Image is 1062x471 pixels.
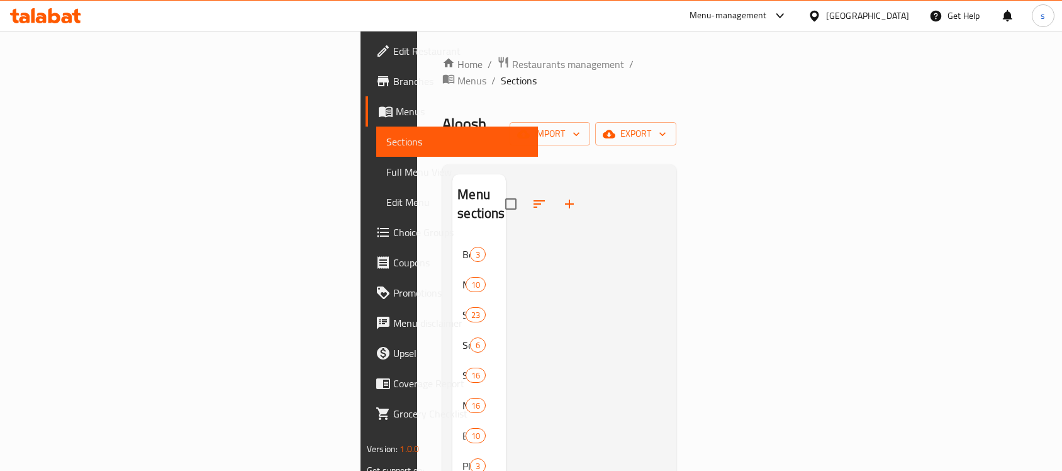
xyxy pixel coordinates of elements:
a: Grocery Checklist [366,399,538,429]
a: Coverage Report [366,368,538,399]
a: Menus [366,96,538,127]
span: Promotions [393,285,528,300]
div: Main Dish16 [452,390,506,421]
a: Restaurants management [497,56,624,72]
span: 16 [466,370,485,382]
span: 3 [471,249,485,261]
div: items [466,277,486,292]
a: Promotions [366,278,538,308]
span: Restaurants management [512,57,624,72]
a: Edit Menu [376,187,538,217]
div: items [466,368,486,383]
div: Starter23 [452,300,506,330]
button: export [595,122,676,145]
div: Manakish10 [452,270,506,300]
span: 6 [471,339,485,351]
span: Grocery Checklist [393,406,528,421]
span: 10 [466,430,485,442]
a: Branches [366,66,538,96]
span: Best Sellers 30% Off [462,247,470,262]
span: Seafood [462,338,470,353]
span: import [520,126,580,142]
div: items [466,307,486,322]
span: Bbq [462,428,466,443]
span: 10 [466,279,485,291]
span: Version: [367,441,398,457]
span: 16 [466,400,485,412]
span: Sections [386,134,528,149]
div: items [470,338,486,353]
span: Main Dish [462,398,466,413]
span: Branches [393,74,528,89]
span: Edit Restaurant [393,43,528,59]
div: Seafood6 [452,330,506,360]
span: 23 [466,309,485,321]
span: Manakish [462,277,466,292]
span: Menu disclaimer [393,315,528,331]
span: Select all sections [498,191,524,217]
div: items [470,247,486,262]
span: Coverage Report [393,376,528,391]
span: s [1041,9,1045,23]
button: Add section [554,189,584,219]
span: 1.0.0 [400,441,419,457]
button: import [510,122,590,145]
span: Coupons [393,255,528,270]
span: export [605,126,666,142]
a: Menu disclaimer [366,308,538,338]
div: Best Sellers 30% Off3 [452,239,506,270]
div: items [466,398,486,413]
a: Coupons [366,247,538,278]
span: Upsell [393,346,528,361]
a: Upsell [366,338,538,368]
li: / [629,57,634,72]
span: Menus [396,104,528,119]
span: Full Menu View [386,164,528,179]
a: Full Menu View [376,157,538,187]
div: items [466,428,486,443]
a: Edit Restaurant [366,36,538,66]
a: Sections [376,127,538,157]
span: Starter [462,307,466,322]
nav: breadcrumb [442,56,676,89]
div: [GEOGRAPHIC_DATA] [826,9,909,23]
span: Sandwich [462,368,466,383]
a: Choice Groups [366,217,538,247]
span: Sort sections [524,189,554,219]
div: Menu-management [690,8,767,23]
span: Edit Menu [386,195,528,210]
span: Choice Groups [393,225,528,240]
div: Sandwich16 [452,360,506,390]
div: Bbq10 [452,421,506,451]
